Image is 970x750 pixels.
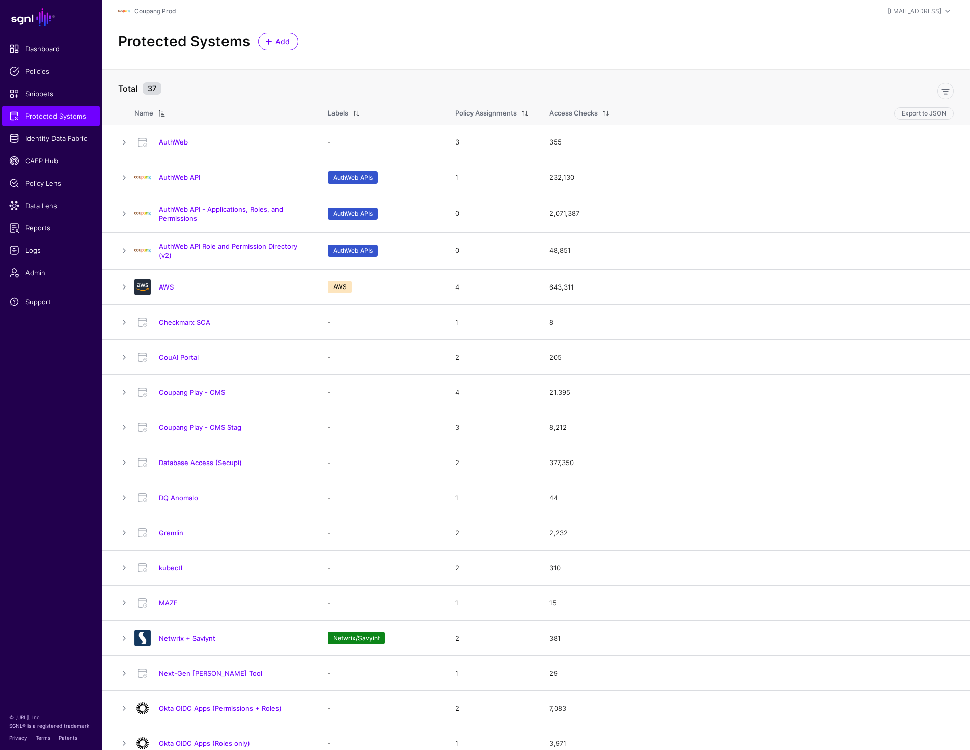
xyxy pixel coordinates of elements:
span: CAEP Hub [9,156,93,166]
a: Next-Gen [PERSON_NAME] Tool [159,669,262,677]
div: 381 [549,633,954,644]
span: AuthWeb APIs [328,208,378,220]
a: Netwrix + Saviynt [159,634,215,642]
span: AuthWeb APIs [328,171,378,184]
div: 355 [549,137,954,148]
span: Policy Lens [9,178,93,188]
img: svg+xml;base64,PD94bWwgdmVyc2lvbj0iMS4wIiBlbmNvZGluZz0iVVRGLTgiIHN0YW5kYWxvbmU9Im5vIj8+CjwhLS0gQ3... [134,243,151,259]
a: Gremlin [159,529,183,537]
div: 44 [549,493,954,503]
a: Database Access (Secupi) [159,458,242,467]
td: - [318,340,445,375]
a: Okta OIDC Apps (Permissions + Roles) [159,704,282,712]
td: 1 [445,160,539,195]
div: [EMAIL_ADDRESS] [888,7,941,16]
td: 2 [445,340,539,375]
div: 29 [549,669,954,679]
span: Identity Data Fabric [9,133,93,143]
div: 643,311 [549,282,954,293]
div: 8,212 [549,423,954,433]
p: SGNL® is a registered trademark [9,722,93,730]
td: 2 [445,551,539,586]
div: 8 [549,318,954,328]
td: - [318,445,445,480]
a: AWS [159,283,174,291]
a: SGNL [6,6,96,28]
span: AWS [328,281,352,293]
a: Privacy [9,735,27,741]
div: Name [134,108,153,119]
a: Terms [36,735,50,741]
td: 2 [445,621,539,656]
img: svg+xml;base64,PHN2ZyB3aWR0aD0iNjQiIGhlaWdodD0iNjQiIHZpZXdCb3g9IjAgMCA2NCA2NCIgZmlsbD0ibm9uZSIgeG... [134,279,151,295]
td: - [318,410,445,445]
a: AuthWeb API Role and Permission Directory (v2) [159,242,297,259]
a: kubectl [159,564,182,572]
a: Coupang Play - CMS [159,388,225,396]
td: - [318,515,445,551]
a: Add [258,33,298,50]
a: Policy Lens [2,173,100,193]
td: 3 [445,125,539,160]
a: Okta OIDC Apps (Roles only) [159,739,250,747]
div: 2,071,387 [549,209,954,219]
div: 21,395 [549,388,954,398]
td: - [318,480,445,515]
td: 4 [445,270,539,305]
a: Logs [2,240,100,261]
a: MAZE [159,599,178,607]
div: 15 [549,598,954,609]
td: 2 [445,515,539,551]
a: Reports [2,218,100,238]
div: 2,232 [549,528,954,538]
a: Coupang Play - CMS Stag [159,423,241,431]
a: CAEP Hub [2,151,100,171]
div: 205 [549,353,954,363]
td: - [318,586,445,621]
td: 1 [445,305,539,340]
span: Data Lens [9,200,93,211]
div: 48,851 [549,246,954,256]
div: Access Checks [549,108,598,119]
a: CouAI Portal [159,353,199,361]
a: Patents [59,735,77,741]
td: - [318,305,445,340]
td: 4 [445,375,539,410]
td: 0 [445,195,539,232]
a: Admin [2,263,100,283]
span: Snippets [9,89,93,99]
a: Policies [2,61,100,81]
small: 37 [143,82,161,95]
a: AuthWeb API [159,173,200,181]
td: - [318,656,445,691]
a: Checkmarx SCA [159,318,210,326]
div: 310 [549,563,954,573]
td: - [318,375,445,410]
button: Export to JSON [894,107,954,120]
a: Identity Data Fabric [2,128,100,149]
td: 1 [445,656,539,691]
strong: Total [118,83,137,94]
td: 2 [445,691,539,726]
span: Netwrix/Savyint [328,632,385,644]
span: Policies [9,66,93,76]
img: svg+xml;base64,PHN2ZyBpZD0iTG9nbyIgeG1sbnM9Imh0dHA6Ly93d3cudzMub3JnLzIwMDAvc3ZnIiB3aWR0aD0iMTIxLj... [118,5,130,17]
span: Logs [9,245,93,255]
div: 7,083 [549,704,954,714]
img: svg+xml;base64,PD94bWwgdmVyc2lvbj0iMS4wIiBlbmNvZGluZz0idXRmLTgiPz4KPCEtLSBHZW5lcmF0b3I6IEFkb2JlIE... [134,630,151,646]
p: © [URL], Inc [9,713,93,722]
a: Data Lens [2,195,100,216]
div: 232,130 [549,172,954,183]
td: - [318,551,445,586]
h2: Protected Systems [118,33,250,50]
td: 0 [445,232,539,269]
span: Reports [9,223,93,233]
td: 3 [445,410,539,445]
a: AuthWeb API - Applications, Roles, and Permissions [159,205,283,222]
span: AuthWeb APIs [328,245,378,257]
span: Support [9,297,93,307]
a: AuthWeb [159,138,188,146]
td: - [318,125,445,160]
td: 2 [445,445,539,480]
a: DQ Anomalo [159,494,198,502]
